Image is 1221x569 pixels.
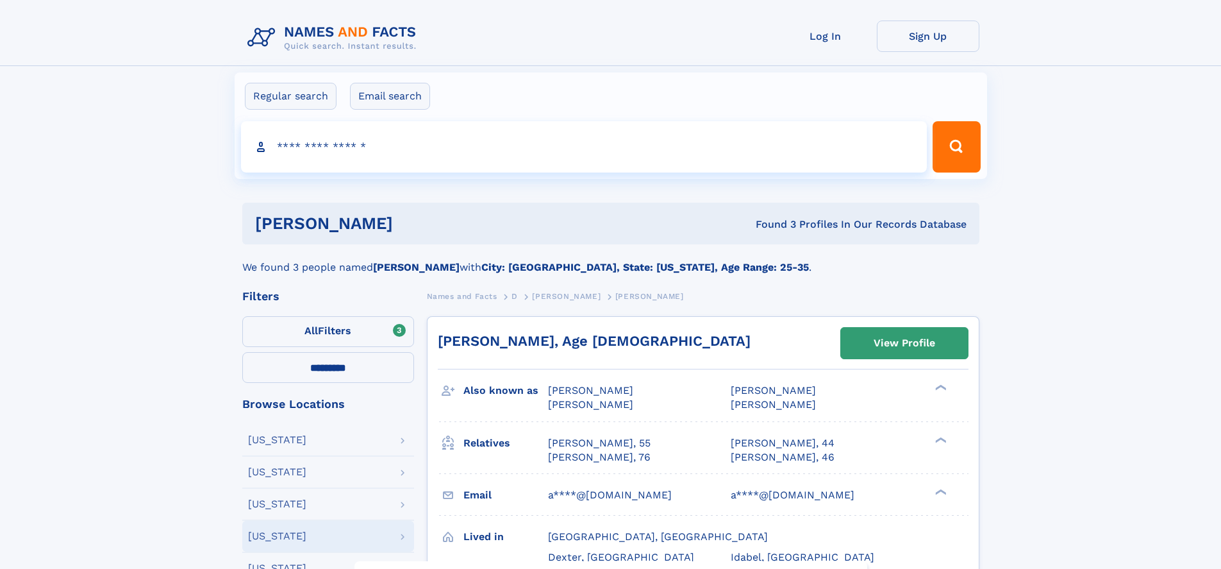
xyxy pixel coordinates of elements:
[532,292,601,301] span: [PERSON_NAME]
[255,216,574,232] h1: [PERSON_NAME]
[241,121,927,173] input: search input
[933,121,980,173] button: Search Button
[463,526,548,548] h3: Lived in
[932,488,947,496] div: ❯
[932,436,947,444] div: ❯
[511,288,518,304] a: D
[548,436,651,450] a: [PERSON_NAME], 55
[731,551,874,563] span: Idabel, [GEOGRAPHIC_DATA]
[532,288,601,304] a: [PERSON_NAME]
[774,21,877,52] a: Log In
[874,328,935,358] div: View Profile
[350,83,430,110] label: Email search
[242,21,427,55] img: Logo Names and Facts
[877,21,979,52] a: Sign Up
[248,435,306,445] div: [US_STATE]
[481,261,809,273] b: City: [GEOGRAPHIC_DATA], State: [US_STATE], Age Range: 25-35
[548,398,633,411] span: [PERSON_NAME]
[248,499,306,509] div: [US_STATE]
[248,467,306,477] div: [US_STATE]
[242,316,414,347] label: Filters
[511,292,518,301] span: D
[242,398,414,410] div: Browse Locations
[548,531,768,543] span: [GEOGRAPHIC_DATA], [GEOGRAPHIC_DATA]
[574,217,967,232] div: Found 3 Profiles In Our Records Database
[463,432,548,454] h3: Relatives
[932,384,947,392] div: ❯
[304,325,318,337] span: All
[242,244,979,275] div: We found 3 people named with .
[427,288,497,304] a: Names and Facts
[245,83,336,110] label: Regular search
[731,384,816,396] span: [PERSON_NAME]
[438,333,751,349] a: [PERSON_NAME], Age [DEMOGRAPHIC_DATA]
[463,380,548,402] h3: Also known as
[548,450,651,464] a: [PERSON_NAME], 76
[463,484,548,506] h3: Email
[841,328,968,359] a: View Profile
[731,436,835,450] a: [PERSON_NAME], 44
[548,384,633,396] span: [PERSON_NAME]
[248,531,306,541] div: [US_STATE]
[548,551,694,563] span: Dexter, [GEOGRAPHIC_DATA]
[615,292,684,301] span: [PERSON_NAME]
[731,398,816,411] span: [PERSON_NAME]
[242,291,414,302] div: Filters
[373,261,460,273] b: [PERSON_NAME]
[731,450,835,464] a: [PERSON_NAME], 46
